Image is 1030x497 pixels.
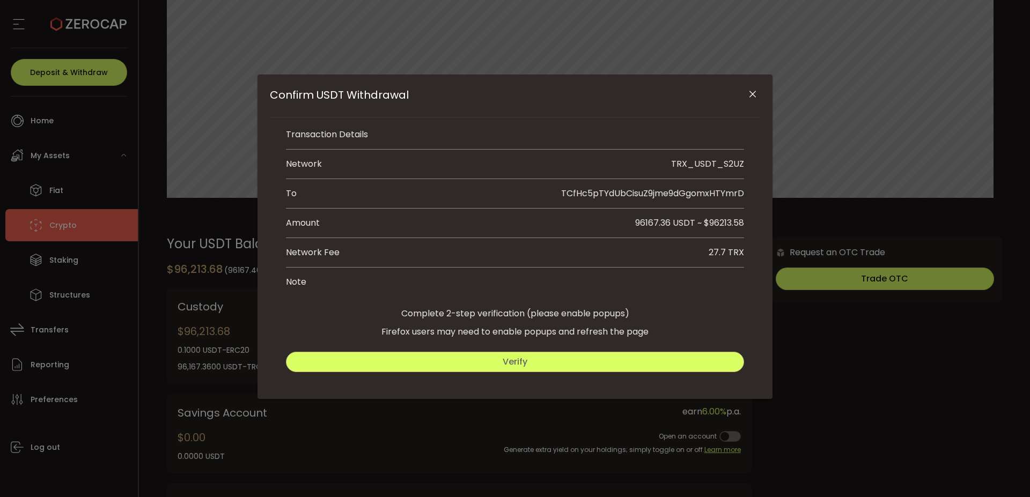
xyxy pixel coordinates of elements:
[270,87,409,102] span: Confirm USDT Withdrawal
[286,352,744,372] button: Verify
[257,75,772,399] div: Confirm USDT Withdrawal
[286,158,322,170] div: Network
[976,446,1030,497] iframe: Chat Widget
[286,187,299,200] div: To
[270,296,760,320] div: Complete 2-step verification (please enable popups)
[286,120,744,150] li: Transaction Details
[671,158,744,170] div: TRX_USDT_S2UZ
[743,85,762,104] button: Close
[286,217,515,229] div: Amount
[709,246,744,259] div: 27.7 TRX
[561,187,744,199] span: TCfHc5pTYdUbCisuZ9jme9dGgomxHTYmrD
[286,246,340,259] div: Network Fee
[286,276,306,288] div: Note
[635,217,744,229] span: 96167.36 USDT ~ $96213.58
[503,355,527,368] span: Verify
[270,320,760,338] div: Firefox users may need to enable popups and refresh the page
